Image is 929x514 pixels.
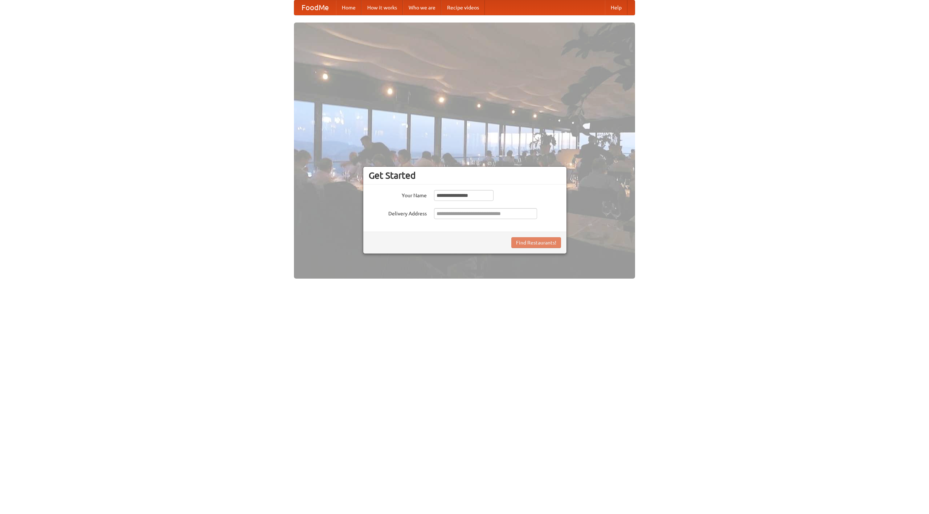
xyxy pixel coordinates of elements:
label: Your Name [369,190,427,199]
a: Help [605,0,627,15]
a: Who we are [403,0,441,15]
a: Home [336,0,361,15]
a: Recipe videos [441,0,485,15]
button: Find Restaurants! [511,237,561,248]
label: Delivery Address [369,208,427,217]
a: FoodMe [294,0,336,15]
h3: Get Started [369,170,561,181]
a: How it works [361,0,403,15]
